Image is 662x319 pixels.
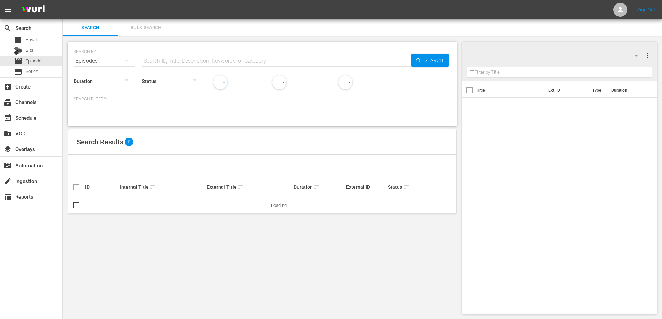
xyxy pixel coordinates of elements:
[77,138,123,146] span: Search Results
[17,2,50,18] img: ans4CAIJ8jUAAAAAAAAAAAAAAAAAAAAAAAAgQb4GAAAAAAAAAAAAAAAAAAAAAAAAJMjXAAAAAAAAAAAAAAAAAAAAAAAAgAT5G...
[294,183,344,191] div: Duration
[74,96,451,102] p: Search Filters:
[544,81,588,100] th: Ext. ID
[4,6,13,14] span: menu
[14,57,22,65] span: Episode
[644,51,652,60] span: more_vert
[3,24,12,32] span: Search
[3,98,12,107] span: Channels
[3,145,12,153] span: Overlays
[271,203,290,208] span: Loading...
[314,184,320,190] span: sort
[67,24,114,32] span: Search
[125,138,133,146] span: 0
[3,129,12,138] span: VOD
[637,7,655,12] a: Sign Out
[26,47,33,54] span: Bits
[3,114,12,122] span: Schedule
[588,81,607,100] th: Type
[607,81,649,100] th: Duration
[403,184,409,190] span: sort
[85,184,118,190] div: ID
[26,36,37,43] span: Asset
[14,47,22,55] div: Bits
[411,54,449,67] button: Search
[122,24,170,32] span: Bulk Search
[644,47,652,64] button: more_vert
[3,83,12,91] span: Create
[207,183,292,191] div: External Title
[346,184,386,190] div: External ID
[14,68,22,76] span: Series
[422,54,449,67] span: Search
[3,177,12,185] span: Ingestion
[3,161,12,170] span: Automation
[3,193,12,201] span: Reports
[238,184,244,190] span: sort
[120,183,205,191] div: Internal Title
[26,58,41,65] span: Episode
[26,68,38,75] span: Series
[388,183,420,191] div: Status
[477,81,544,100] th: Title
[74,51,135,71] div: Episodes
[14,36,22,44] span: Asset
[150,184,156,190] span: sort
